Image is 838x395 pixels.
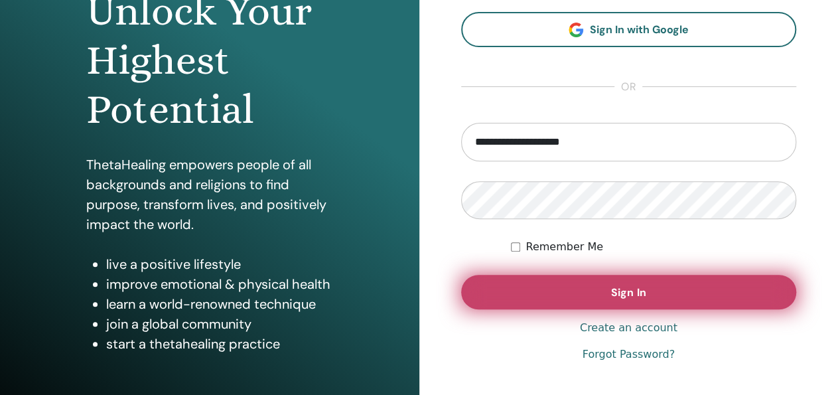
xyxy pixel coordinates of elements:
span: or [614,79,642,95]
a: Create an account [580,320,677,336]
a: Sign In with Google [461,12,797,47]
span: Sign In with Google [590,23,689,37]
li: live a positive lifestyle [106,254,332,274]
div: Keep me authenticated indefinitely or until I manually logout [511,239,796,255]
li: join a global community [106,314,332,334]
li: learn a world-renowned technique [106,294,332,314]
p: ThetaHealing empowers people of all backgrounds and religions to find purpose, transform lives, a... [86,155,332,234]
button: Sign In [461,275,797,309]
span: Sign In [611,285,646,299]
label: Remember Me [525,239,603,255]
li: start a thetahealing practice [106,334,332,354]
a: Forgot Password? [583,347,675,362]
li: improve emotional & physical health [106,274,332,294]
